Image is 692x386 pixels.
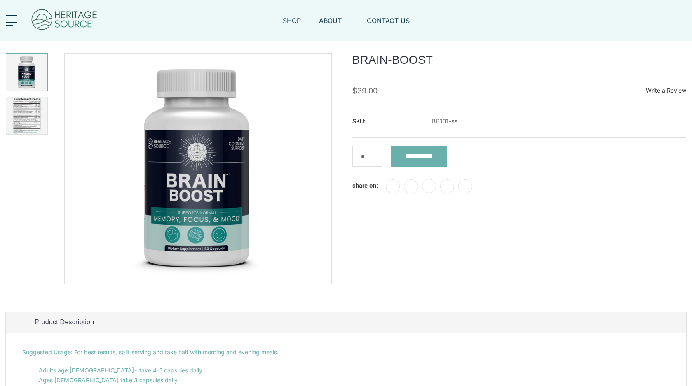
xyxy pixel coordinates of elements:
span: $39.00 [352,86,378,95]
img: BRAIN-BOOST [8,54,45,91]
a: Write a Review [646,87,686,94]
dd: BB101-ss [352,114,687,130]
a: CONTACT US [367,16,410,35]
a: Product Description [6,312,686,333]
img: Heritage Source [30,4,98,37]
a: ABOUT [319,16,349,35]
a: SHOP [283,16,301,35]
p: Suggested Usage: For best results, split serving and take half with morning and evening meals. [22,347,670,357]
img: BRAIN-BOOST [8,97,45,134]
h1: BRAIN-BOOST [352,53,687,67]
label: share on: [352,181,381,191]
img: BRAIN-BOOST [83,54,313,284]
dt: SKU: [352,114,432,130]
span: Product Description [35,318,94,326]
